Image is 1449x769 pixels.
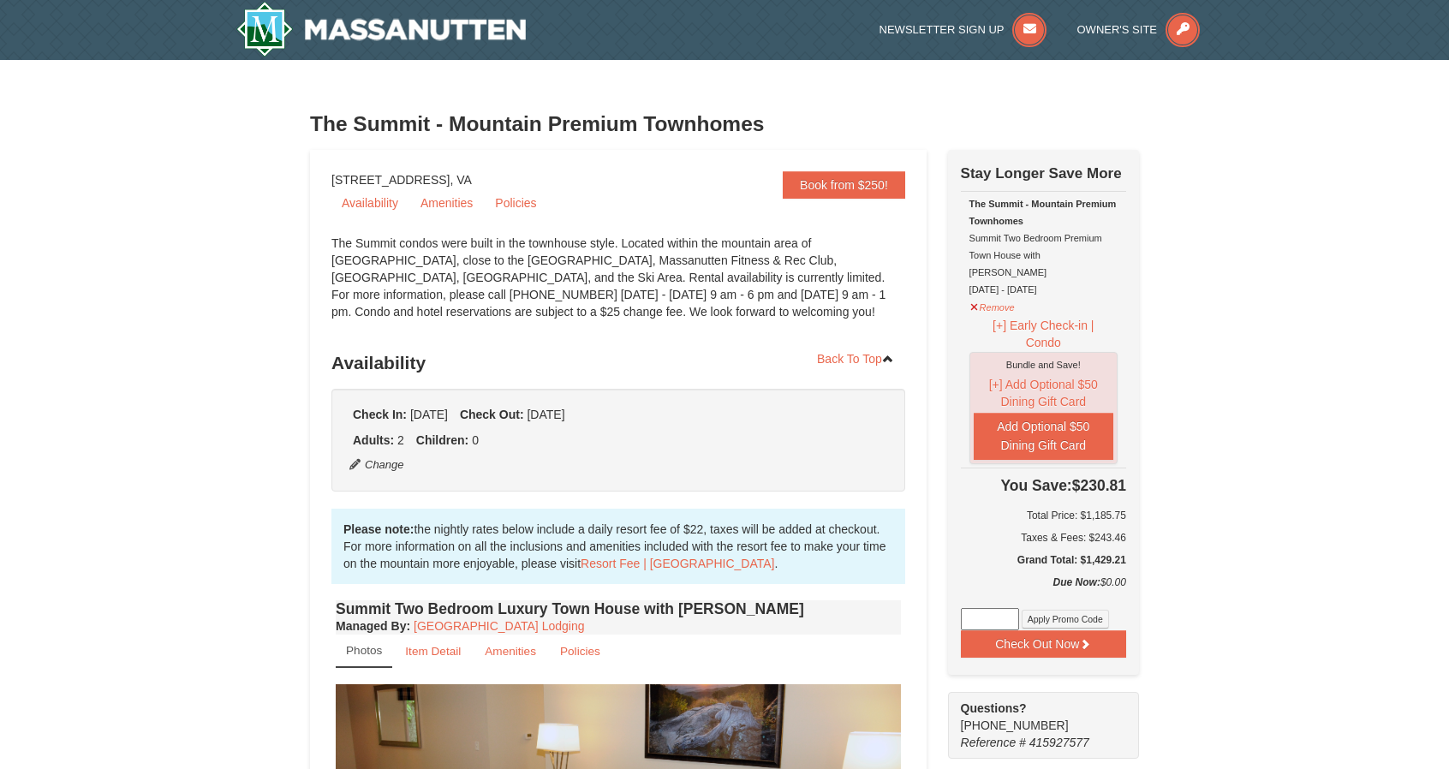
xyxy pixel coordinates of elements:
[783,171,905,199] a: Book from $250!
[353,433,394,447] strong: Adults:
[474,635,547,668] a: Amenities
[485,190,546,216] a: Policies
[961,551,1126,569] h5: Grand Total: $1,429.21
[236,2,526,57] img: Massanutten Resort Logo
[331,509,905,584] div: the nightly rates below include a daily resort fee of $22, taxes will be added at checkout. For m...
[961,630,1126,658] button: Check Out Now
[472,433,479,447] span: 0
[336,619,406,633] span: Managed By
[410,190,483,216] a: Amenities
[331,190,408,216] a: Availability
[416,433,468,447] strong: Children:
[961,507,1126,524] h6: Total Price: $1,185.75
[336,600,901,617] h4: Summit Two Bedroom Luxury Town House with [PERSON_NAME]
[961,701,1027,715] strong: Questions?
[961,574,1126,608] div: $0.00
[961,165,1122,182] strong: Stay Longer Save More
[336,619,410,633] strong: :
[349,456,405,474] button: Change
[974,373,1113,413] button: [+] Add Optional $50 Dining Gift Card
[527,408,564,421] span: [DATE]
[343,522,414,536] strong: Please note:
[236,2,526,57] a: Massanutten Resort
[1000,477,1071,494] span: You Save:
[560,645,600,658] small: Policies
[353,408,407,421] strong: Check In:
[974,356,1113,373] div: Bundle and Save!
[806,346,905,372] a: Back To Top
[460,408,524,421] strong: Check Out:
[1077,23,1158,36] span: Owner's Site
[346,644,382,657] small: Photos
[880,23,1047,36] a: Newsletter Sign Up
[1077,23,1201,36] a: Owner's Site
[961,736,1026,749] span: Reference #
[969,195,1118,298] div: Summit Two Bedroom Premium Town House with [PERSON_NAME] [DATE] - [DATE]
[331,235,905,337] div: The Summit condos were built in the townhouse style. Located within the mountain area of [GEOGRAP...
[331,346,905,380] h3: Availability
[549,635,611,668] a: Policies
[310,107,1139,141] h3: The Summit - Mountain Premium Townhomes
[1029,736,1089,749] span: 415927577
[410,408,448,421] span: [DATE]
[405,645,461,658] small: Item Detail
[394,635,472,668] a: Item Detail
[397,433,404,447] span: 2
[974,413,1113,460] button: Add Optional $50 Dining Gift Card
[969,295,1016,316] button: Remove
[961,529,1126,546] div: Taxes & Fees: $243.46
[961,700,1108,732] span: [PHONE_NUMBER]
[961,477,1126,494] h4: $230.81
[1022,610,1109,629] button: Apply Promo Code
[969,316,1118,352] button: [+] Early Check-in | Condo
[880,23,1005,36] span: Newsletter Sign Up
[581,557,774,570] a: Resort Fee | [GEOGRAPHIC_DATA]
[1053,576,1100,588] strong: Due Now:
[414,619,584,633] a: [GEOGRAPHIC_DATA] Lodging
[485,645,536,658] small: Amenities
[969,199,1117,226] strong: The Summit - Mountain Premium Townhomes
[336,635,392,668] a: Photos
